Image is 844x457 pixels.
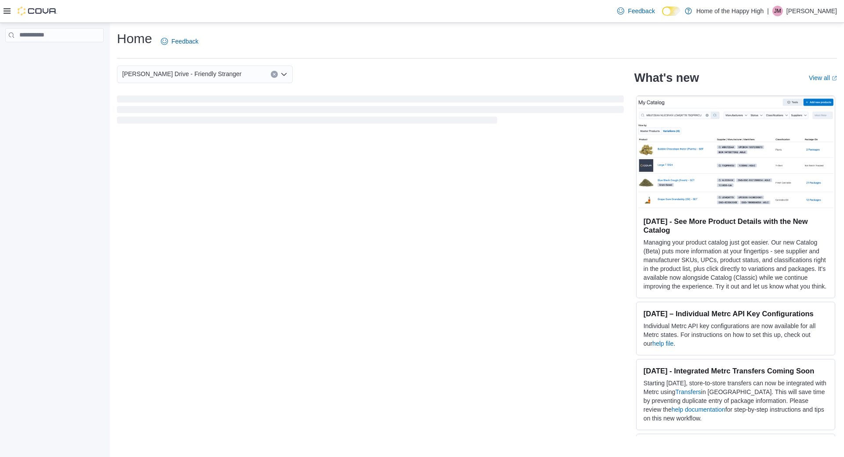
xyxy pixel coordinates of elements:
h3: [DATE] – Individual Metrc API Key Configurations [644,309,828,318]
p: Managing your product catalog just got easier. Our new Catalog (Beta) puts more information at yo... [644,238,828,291]
svg: External link [832,76,837,81]
p: Home of the Happy High [696,6,764,16]
span: Feedback [628,7,655,15]
p: [PERSON_NAME] [786,6,837,16]
div: Jeremy McNulty [772,6,783,16]
button: Clear input [271,71,278,78]
p: | [767,6,769,16]
span: Loading [117,97,624,125]
p: Starting [DATE], store-to-store transfers can now be integrated with Metrc using in [GEOGRAPHIC_D... [644,379,828,423]
a: Feedback [614,2,658,20]
a: help file [652,340,673,347]
input: Dark Mode [662,7,680,16]
img: Cova [18,7,57,15]
nav: Complex example [5,44,104,65]
h3: [DATE] - Integrated Metrc Transfers Coming Soon [644,366,828,375]
span: [PERSON_NAME] Drive - Friendly Stranger [122,69,242,79]
p: Individual Metrc API key configurations are now available for all Metrc states. For instructions ... [644,322,828,348]
button: Open list of options [280,71,287,78]
span: Feedback [171,37,198,46]
span: JM [774,6,781,16]
a: help documentation [672,406,725,413]
h3: [DATE] - See More Product Details with the New Catalog [644,217,828,234]
a: View allExternal link [809,74,837,81]
a: Transfers [675,388,701,395]
h1: Home [117,30,152,48]
a: Feedback [157,33,202,50]
h2: What's new [634,71,699,85]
